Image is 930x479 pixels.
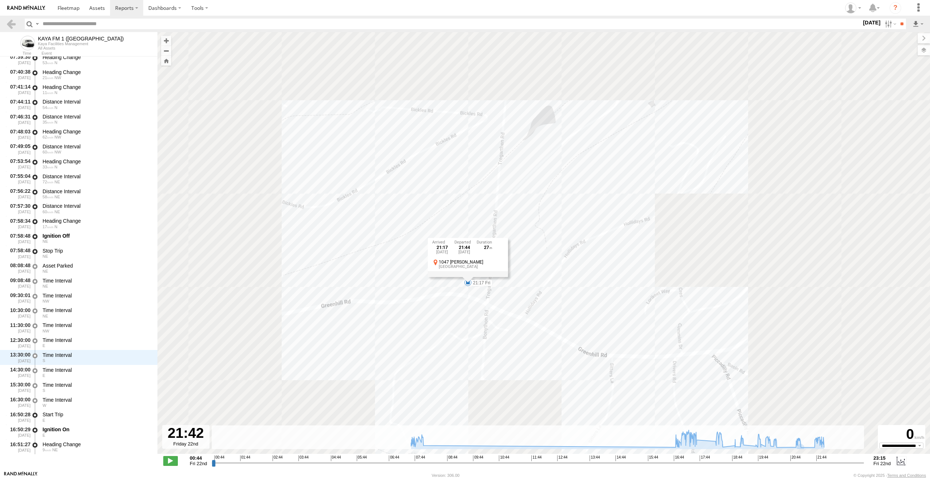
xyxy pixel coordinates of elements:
span: 9 [43,448,51,452]
span: Heading: 357 [55,225,58,229]
div: Distance Interval [43,188,151,195]
span: 00:44 [214,455,224,461]
span: Heading: 96 [43,433,45,437]
div: Time Interval [43,277,151,284]
div: 0 [879,426,924,443]
span: Heading: 36 [55,180,60,184]
div: Time Interval [43,322,151,328]
span: 21 [43,75,54,80]
div: Start Trip [43,411,151,418]
div: 16:50:28 [DATE] [6,410,31,424]
span: 17 [43,225,54,229]
div: Event [42,52,157,55]
span: 12:44 [557,455,567,461]
span: 16:44 [674,455,684,461]
div: Heading Change [43,441,151,448]
div: 10:30:00 [DATE] [6,306,31,320]
div: Time Interval [43,337,151,343]
span: 54 [43,105,54,110]
div: 13:30:00 [DATE] [6,351,31,364]
a: Terms and Conditions [887,473,926,478]
span: Heading: 88 [43,343,45,348]
span: Heading: 300 [43,299,49,303]
div: Heading Change [43,84,151,90]
div: All Assets [38,46,124,50]
div: Time Interval [43,397,151,403]
div: 07:41:14 [DATE] [6,83,31,96]
button: Zoom out [161,46,171,56]
div: Time Interval [43,352,151,358]
div: Ignition Off [43,233,151,239]
div: 14:30:00 [DATE] [6,366,31,379]
span: 10:44 [499,455,509,461]
span: 17:44 [700,455,710,461]
span: 33 [43,165,54,169]
div: Heading Change [43,158,151,165]
strong: 00:44 [190,455,207,461]
span: 58 [43,195,54,199]
div: KAYA FM 1 (GA) - View Asset History [38,36,124,42]
div: 07:44:11 [DATE] [6,98,31,111]
span: Heading: 358 [55,105,58,110]
div: 08:08:48 [DATE] [6,261,31,275]
i: ? [890,2,901,14]
span: Heading: 35 [43,314,48,318]
span: Fri 22nd Aug 2025 [190,461,207,466]
span: Heading: 347 [55,165,58,169]
div: Time Interval [43,292,151,299]
div: Stop Trip [43,248,151,254]
div: 09:08:48 [DATE] [6,276,31,290]
div: Time Interval [43,307,151,314]
div: 09:30:01 [DATE] [6,291,31,305]
span: 53 [43,61,54,65]
span: 13:44 [590,455,600,461]
label: Play/Stop [163,456,178,466]
span: Heading: 35 [55,210,60,214]
span: 05:44 [357,455,367,461]
span: 27 [484,245,492,250]
div: 07:58:48 [DATE] [6,231,31,245]
span: 02:44 [273,455,283,461]
span: 14:44 [616,455,626,461]
span: Fri 22nd Aug 2025 [874,461,891,466]
span: 15:44 [648,455,658,461]
div: 15:30:00 [DATE] [6,381,31,394]
span: 07:44 [415,455,425,461]
span: Heading: 37 [55,195,60,199]
label: Search Filter Options [882,19,898,29]
span: Heading: 5 [55,90,58,95]
div: Time Interval [43,382,151,388]
div: 12:30:00 [DATE] [6,336,31,349]
div: Ignition On [43,426,151,433]
div: 07:46:31 [DATE] [6,113,31,126]
div: 1047 [PERSON_NAME] [439,260,504,265]
div: 21:44 [454,245,474,250]
div: 07:39:30 [DATE] [6,53,31,66]
span: Heading: 36 [43,254,48,258]
span: Heading: 36 [43,239,48,244]
div: 16:30:00 [DATE] [6,396,31,409]
div: [DATE] [432,250,452,254]
label: Export results as... [912,19,924,29]
span: Heading: 79 [43,373,45,378]
div: Heading Change [43,54,151,61]
div: Heading Change [43,69,151,75]
div: Distance Interval [43,143,151,150]
div: 07:48:03 [DATE] [6,127,31,141]
div: 07:58:48 [DATE] [6,246,31,260]
div: © Copyright 2025 - [853,473,926,478]
span: Heading: 316 [55,150,61,154]
span: Heading: 319 [55,75,61,80]
div: Distance Interval [43,173,151,180]
div: Distance Interval [43,113,151,120]
span: Heading: 189 [43,358,45,363]
label: Search Query [34,19,40,29]
span: Heading: 343 [55,120,58,124]
div: 16:51:27 [DATE] [6,440,31,453]
div: Time Interval [43,367,151,373]
span: 01:44 [240,455,250,461]
span: Heading: 96 [43,418,45,422]
span: 11 [43,90,54,95]
label: [DATE] [861,19,882,27]
span: 11:44 [531,455,542,461]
